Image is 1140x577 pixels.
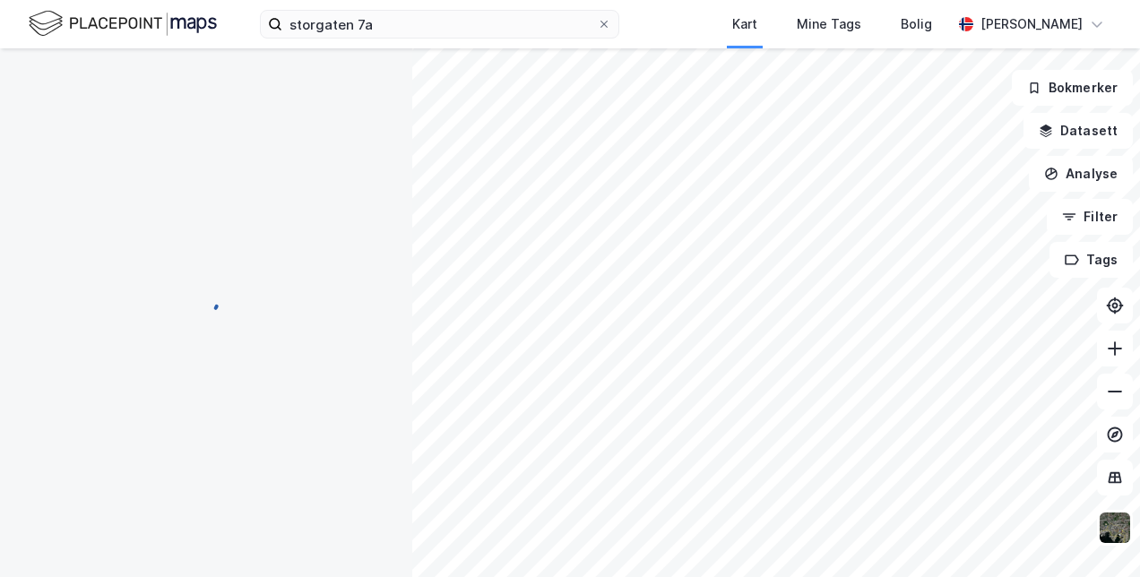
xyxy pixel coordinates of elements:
button: Bokmerker [1012,70,1133,106]
div: Kart [732,13,757,35]
button: Filter [1047,199,1133,235]
button: Datasett [1023,113,1133,149]
img: logo.f888ab2527a4732fd821a326f86c7f29.svg [29,8,217,39]
iframe: Chat Widget [1050,491,1140,577]
input: Søk på adresse, matrikkel, gårdeiere, leietakere eller personer [282,11,597,38]
div: Kontrollprogram for chat [1050,491,1140,577]
div: Bolig [901,13,932,35]
button: Analyse [1029,156,1133,192]
button: Tags [1049,242,1133,278]
div: [PERSON_NAME] [980,13,1083,35]
div: Mine Tags [797,13,861,35]
img: spinner.a6d8c91a73a9ac5275cf975e30b51cfb.svg [192,288,220,316]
